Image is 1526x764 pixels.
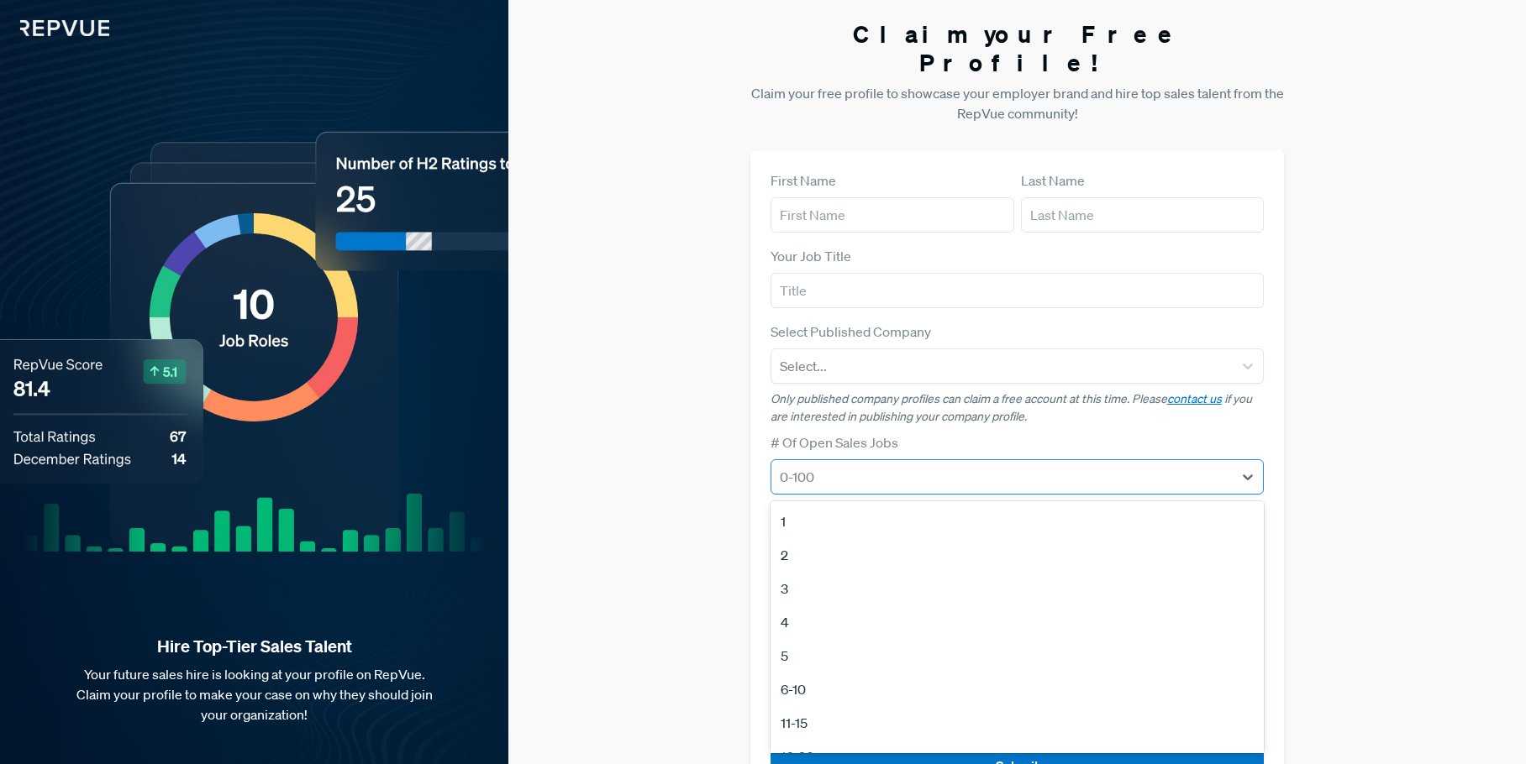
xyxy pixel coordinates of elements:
[771,538,1265,572] div: 2
[771,572,1265,605] div: 3
[27,664,481,725] p: Your future sales hire is looking at your profile on RepVue. Claim your profile to make your case...
[771,273,1265,308] input: Title
[1021,170,1085,191] label: Last Name
[771,639,1265,672] div: 5
[771,322,931,342] label: Select Published Company
[750,83,1285,123] p: Claim your free profile to showcase your employer brand and hire top sales talent from the RepVue...
[771,505,1265,538] div: 1
[771,706,1265,740] div: 11-15
[750,20,1285,76] h3: Claim your Free Profile!
[771,170,836,191] label: First Name
[1167,391,1222,406] a: contact us
[771,390,1265,426] p: Only published company profiles can claim a free account at this time. Please if you are interest...
[771,197,1014,233] input: First Name
[771,605,1265,639] div: 4
[771,672,1265,706] div: 6-10
[1021,197,1265,233] input: Last Name
[771,246,851,266] label: Your Job Title
[27,636,481,657] strong: Hire Top-Tier Sales Talent
[771,432,898,453] label: # Of Open Sales Jobs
